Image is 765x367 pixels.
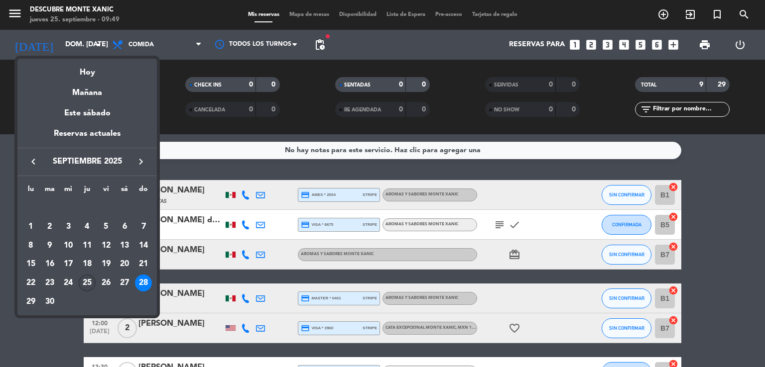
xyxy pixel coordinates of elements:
[78,255,97,274] td: 18 de septiembre de 2025
[41,256,58,273] div: 16
[97,274,116,292] td: 26 de septiembre de 2025
[135,256,152,273] div: 21
[116,218,133,235] div: 6
[135,237,152,254] div: 14
[78,217,97,236] td: 4 de septiembre de 2025
[134,236,153,255] td: 14 de septiembre de 2025
[59,255,78,274] td: 17 de septiembre de 2025
[42,155,132,168] span: septiembre 2025
[116,255,134,274] td: 20 de septiembre de 2025
[60,256,77,273] div: 17
[22,256,39,273] div: 15
[21,274,40,292] td: 22 de septiembre de 2025
[40,274,59,292] td: 23 de septiembre de 2025
[59,236,78,255] td: 10 de septiembre de 2025
[17,79,157,99] div: Mañana
[60,218,77,235] div: 3
[40,255,59,274] td: 16 de septiembre de 2025
[40,236,59,255] td: 9 de septiembre de 2025
[116,274,134,292] td: 27 de septiembre de 2025
[134,217,153,236] td: 7 de septiembre de 2025
[98,256,115,273] div: 19
[78,274,97,292] td: 25 de septiembre de 2025
[134,255,153,274] td: 21 de septiembre de 2025
[59,274,78,292] td: 24 de septiembre de 2025
[135,156,147,168] i: keyboard_arrow_right
[41,237,58,254] div: 9
[116,237,133,254] div: 13
[21,217,40,236] td: 1 de septiembre de 2025
[17,99,157,127] div: Este sábado
[22,237,39,254] div: 8
[116,275,133,291] div: 27
[17,59,157,79] div: Hoy
[41,275,58,291] div: 23
[116,183,134,199] th: sábado
[22,218,39,235] div: 1
[59,183,78,199] th: miércoles
[21,236,40,255] td: 8 de septiembre de 2025
[24,155,42,168] button: keyboard_arrow_left
[134,274,153,292] td: 28 de septiembre de 2025
[41,218,58,235] div: 2
[40,217,59,236] td: 2 de septiembre de 2025
[135,275,152,291] div: 28
[78,236,97,255] td: 11 de septiembre de 2025
[27,156,39,168] i: keyboard_arrow_left
[97,183,116,199] th: viernes
[78,183,97,199] th: jueves
[21,198,153,217] td: SEP.
[79,275,96,291] div: 25
[21,292,40,311] td: 29 de septiembre de 2025
[79,218,96,235] div: 4
[22,293,39,310] div: 29
[97,255,116,274] td: 19 de septiembre de 2025
[98,237,115,254] div: 12
[17,127,157,148] div: Reservas actuales
[22,275,39,291] div: 22
[116,236,134,255] td: 13 de septiembre de 2025
[116,217,134,236] td: 6 de septiembre de 2025
[132,155,150,168] button: keyboard_arrow_right
[79,256,96,273] div: 18
[98,275,115,291] div: 26
[40,292,59,311] td: 30 de septiembre de 2025
[59,217,78,236] td: 3 de septiembre de 2025
[60,275,77,291] div: 24
[79,237,96,254] div: 11
[21,183,40,199] th: lunes
[134,183,153,199] th: domingo
[135,218,152,235] div: 7
[40,183,59,199] th: martes
[97,217,116,236] td: 5 de septiembre de 2025
[60,237,77,254] div: 10
[98,218,115,235] div: 5
[41,293,58,310] div: 30
[116,256,133,273] div: 20
[21,255,40,274] td: 15 de septiembre de 2025
[97,236,116,255] td: 12 de septiembre de 2025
